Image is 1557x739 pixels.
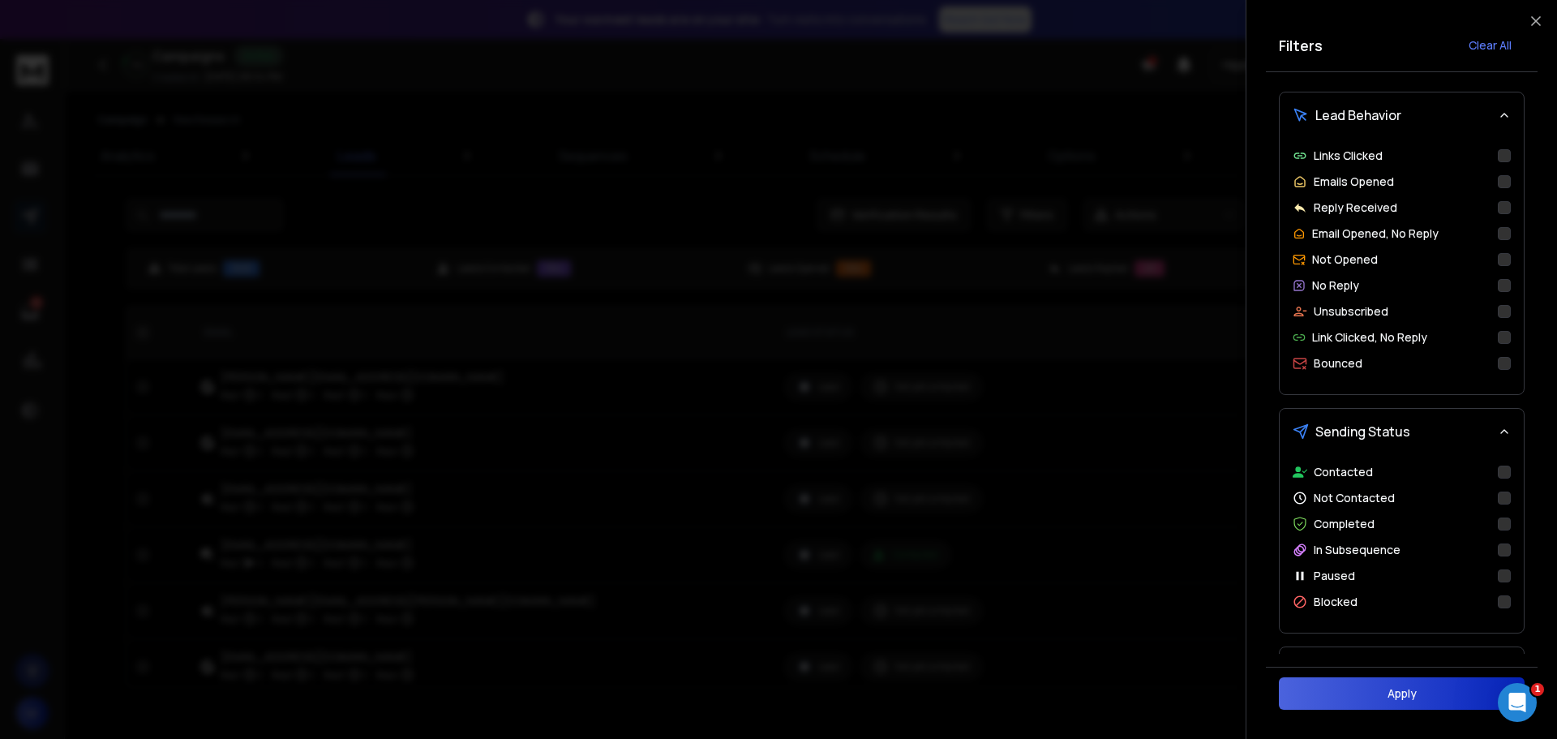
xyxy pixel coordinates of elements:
p: Unsubscribed [1314,303,1388,320]
p: Completed [1314,516,1375,532]
p: Link Clicked, No Reply [1312,329,1427,346]
p: Not Contacted [1314,490,1395,506]
button: Lead Behavior [1280,92,1524,138]
iframe: Intercom live chat [1498,683,1537,722]
p: Not Opened [1312,251,1378,268]
button: Apply [1279,677,1525,710]
button: Email Provider [1280,647,1524,693]
div: Lead Behavior [1280,138,1524,394]
p: No Reply [1312,277,1359,294]
p: Reply Received [1314,200,1397,216]
p: Links Clicked [1314,148,1383,164]
h2: Filters [1279,34,1323,57]
p: Paused [1314,568,1355,584]
p: Emails Opened [1314,174,1394,190]
button: Sending Status [1280,409,1524,454]
p: In Subsequence [1314,542,1400,558]
span: Sending Status [1315,422,1410,441]
div: Sending Status [1280,454,1524,633]
button: Clear All [1456,29,1525,62]
p: Contacted [1314,464,1373,480]
span: Lead Behavior [1315,105,1401,125]
span: 1 [1531,683,1544,696]
p: Blocked [1314,594,1358,610]
p: Email Opened, No Reply [1312,226,1439,242]
p: Bounced [1314,355,1362,372]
